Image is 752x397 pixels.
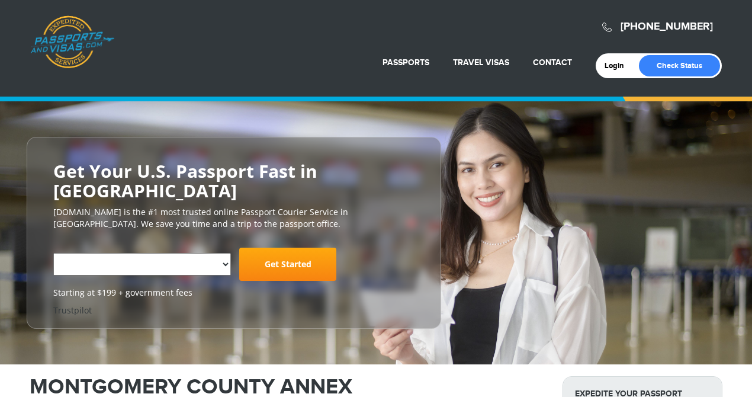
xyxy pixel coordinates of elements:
a: Passports [383,57,429,68]
a: [PHONE_NUMBER] [621,20,713,33]
h2: Get Your U.S. Passport Fast in [GEOGRAPHIC_DATA] [53,161,414,200]
a: Check Status [639,55,720,76]
a: Passports & [DOMAIN_NAME] [30,15,114,69]
a: Travel Visas [453,57,509,68]
a: Get Started [239,248,336,281]
a: Login [605,61,632,71]
span: Starting at $199 + government fees [53,287,414,299]
p: [DOMAIN_NAME] is the #1 most trusted online Passport Courier Service in [GEOGRAPHIC_DATA]. We sav... [53,206,414,230]
a: Trustpilot [53,305,92,316]
a: Contact [533,57,572,68]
